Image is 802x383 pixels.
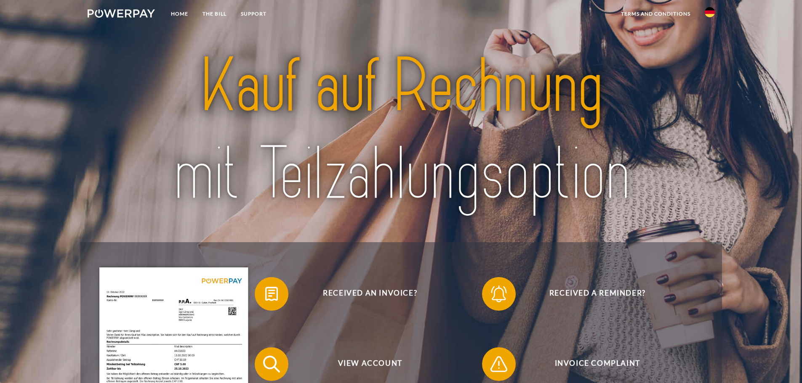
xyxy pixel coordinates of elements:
font: THE BILL [202,11,226,17]
img: title-powerpay_de.svg [118,38,684,222]
img: logo-powerpay-white.svg [88,9,155,18]
a: SUPPORT [234,6,274,21]
iframe: Schaltfläche zum Öffnen des Messaging-Fensters [768,349,795,376]
img: qb_warning.svg [488,354,509,375]
button: Received a reminder? [482,277,701,311]
img: qb_bell.svg [488,283,509,304]
font: Invoice complaint [553,359,642,368]
font: terms and conditions [621,11,690,17]
a: THE BILL [195,6,234,21]
font: Home [171,11,188,17]
a: terms and conditions [614,6,698,21]
font: Received an invoice? [322,289,419,298]
img: qb_bill.svg [261,283,282,304]
a: Home [164,6,195,21]
img: qb_search.svg [261,354,282,375]
font: SUPPORT [241,11,266,17]
button: View account [255,347,474,381]
button: Received an invoice? [255,277,474,311]
font: View account [337,359,403,368]
img: de [705,7,715,17]
font: Received a reminder? [547,289,647,298]
button: Invoice complaint [482,347,701,381]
